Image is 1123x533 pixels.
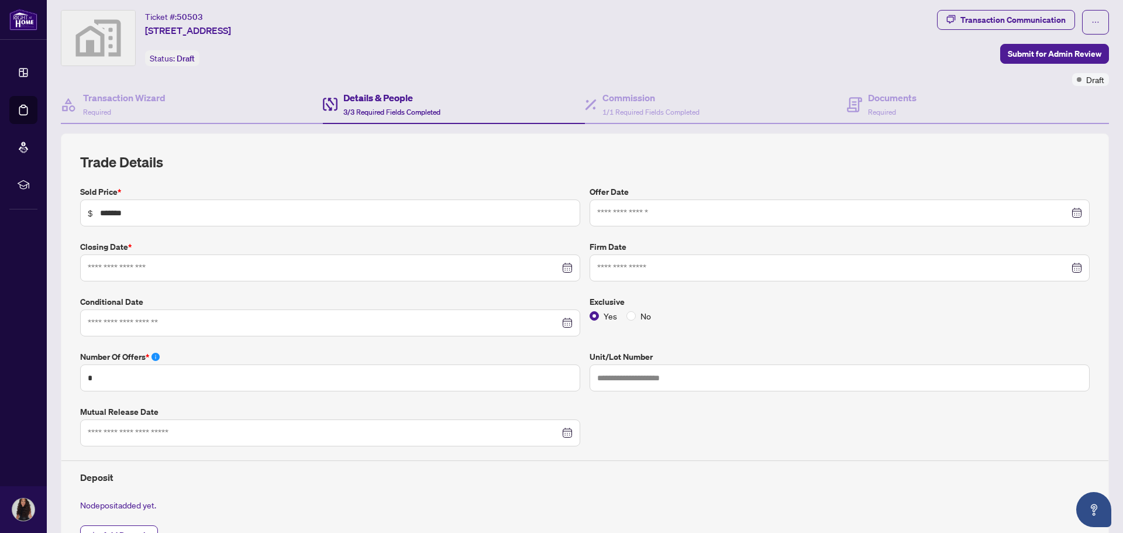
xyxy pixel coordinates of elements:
span: 1/1 Required Fields Completed [602,108,700,116]
img: logo [9,9,37,30]
span: Required [868,108,896,116]
label: Firm Date [590,240,1090,253]
label: Mutual Release Date [80,405,580,418]
span: [STREET_ADDRESS] [145,23,231,37]
span: Yes [599,310,622,322]
h4: Documents [868,91,917,105]
label: Conditional Date [80,295,580,308]
label: Number of offers [80,350,580,363]
span: $ [88,207,93,219]
h4: Deposit [80,470,1090,484]
img: Profile Icon [12,498,35,521]
div: Transaction Communication [960,11,1066,29]
span: info-circle [151,353,160,361]
button: Submit for Admin Review [1000,44,1109,64]
h4: Commission [602,91,700,105]
label: Exclusive [590,295,1090,308]
label: Sold Price [80,185,580,198]
label: Closing Date [80,240,580,253]
button: Open asap [1076,492,1111,527]
div: Ticket #: [145,10,203,23]
label: Offer Date [590,185,1090,198]
span: 3/3 Required Fields Completed [343,108,440,116]
button: Transaction Communication [937,10,1075,30]
label: Unit/Lot Number [590,350,1090,363]
span: No deposit added yet. [80,500,156,510]
img: svg%3e [61,11,135,66]
span: Draft [1086,73,1104,86]
span: ellipsis [1091,18,1100,26]
span: Required [83,108,111,116]
span: 50503 [177,12,203,22]
span: Draft [177,53,195,64]
span: Submit for Admin Review [1008,44,1101,63]
div: Status: [145,50,199,66]
span: No [636,310,656,322]
h2: Trade Details [80,153,1090,171]
h4: Details & People [343,91,440,105]
h4: Transaction Wizard [83,91,166,105]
